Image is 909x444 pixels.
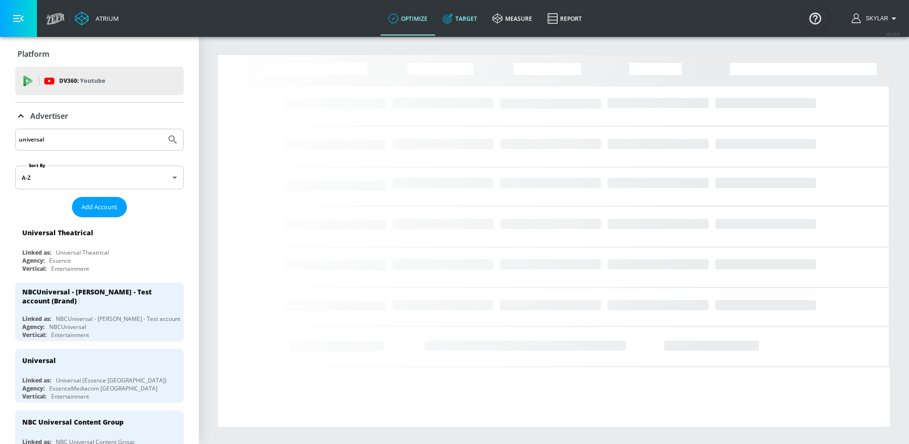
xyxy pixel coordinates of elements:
[18,49,49,59] p: Platform
[435,1,485,36] a: Target
[51,331,89,339] div: Entertainment
[22,315,51,323] div: Linked as:
[802,5,829,31] button: Open Resource Center
[49,257,71,265] div: Essence
[15,221,184,275] div: Universal TheatricalLinked as:Universal TheatricalAgency:EssenceVertical:Entertainment
[15,349,184,403] div: UniversalLinked as:Universal (Essence [GEOGRAPHIC_DATA])Agency:EssenceMediacom [GEOGRAPHIC_DATA]V...
[162,129,183,150] button: Submit Search
[15,103,184,129] div: Advertiser
[56,376,167,384] div: Universal (Essence [GEOGRAPHIC_DATA])
[22,384,45,392] div: Agency:
[15,41,184,67] div: Platform
[22,417,124,426] div: NBC Universal Content Group
[22,323,45,331] div: Agency:
[540,1,589,36] a: Report
[15,283,184,341] div: NBCUniversal - [PERSON_NAME] - Test account (Brand)Linked as:NBCUniversal - [PERSON_NAME] - Test ...
[72,197,127,217] button: Add Account
[485,1,540,36] a: measure
[22,228,93,237] div: Universal Theatrical
[49,323,86,331] div: NBCUniversal
[22,287,168,305] div: NBCUniversal - [PERSON_NAME] - Test account (Brand)
[75,11,119,26] a: Atrium
[15,67,184,95] div: DV360: Youtube
[22,376,51,384] div: Linked as:
[15,166,184,189] div: A-Z
[92,14,119,23] div: Atrium
[862,15,888,22] span: login as: skylar.britton@zefr.com
[22,356,56,365] div: Universal
[27,162,47,169] label: Sort By
[852,13,900,24] button: Skylar
[381,1,435,36] a: optimize
[22,249,51,257] div: Linked as:
[56,249,109,257] div: Universal Theatrical
[59,76,105,86] p: DV360:
[51,265,89,273] div: Entertainment
[22,265,46,273] div: Vertical:
[22,257,45,265] div: Agency:
[30,111,68,121] p: Advertiser
[19,133,162,146] input: Search by name
[56,315,180,323] div: NBCUniversal - [PERSON_NAME] - Test account
[51,392,89,400] div: Entertainment
[49,384,158,392] div: EssenceMediacom [GEOGRAPHIC_DATA]
[81,202,117,213] span: Add Account
[22,392,46,400] div: Vertical:
[80,76,105,86] p: Youtube
[886,31,900,36] span: v 4.25.4
[22,331,46,339] div: Vertical:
